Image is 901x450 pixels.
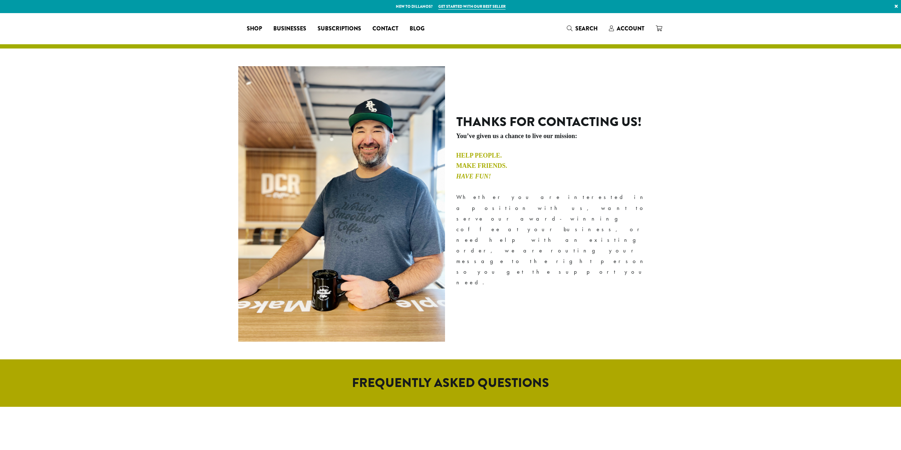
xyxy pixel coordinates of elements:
[372,24,398,33] span: Contact
[456,152,663,160] h4: Help People.
[456,173,491,180] em: Have Fun!
[247,24,262,33] span: Shop
[456,192,663,288] p: Whether you are interested in a position with us, want to serve our award-winning coffee at your ...
[456,132,663,140] h5: You’ve given us a chance to live our mission:
[561,23,603,34] a: Search
[617,24,644,33] span: Account
[575,24,598,33] span: Search
[318,24,361,33] span: Subscriptions
[456,114,663,130] h2: Thanks for contacting us!
[410,24,424,33] span: Blog
[456,162,663,170] h4: Make Friends.
[438,4,506,10] a: Get started with our best seller
[273,24,306,33] span: Businesses
[241,23,268,34] a: Shop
